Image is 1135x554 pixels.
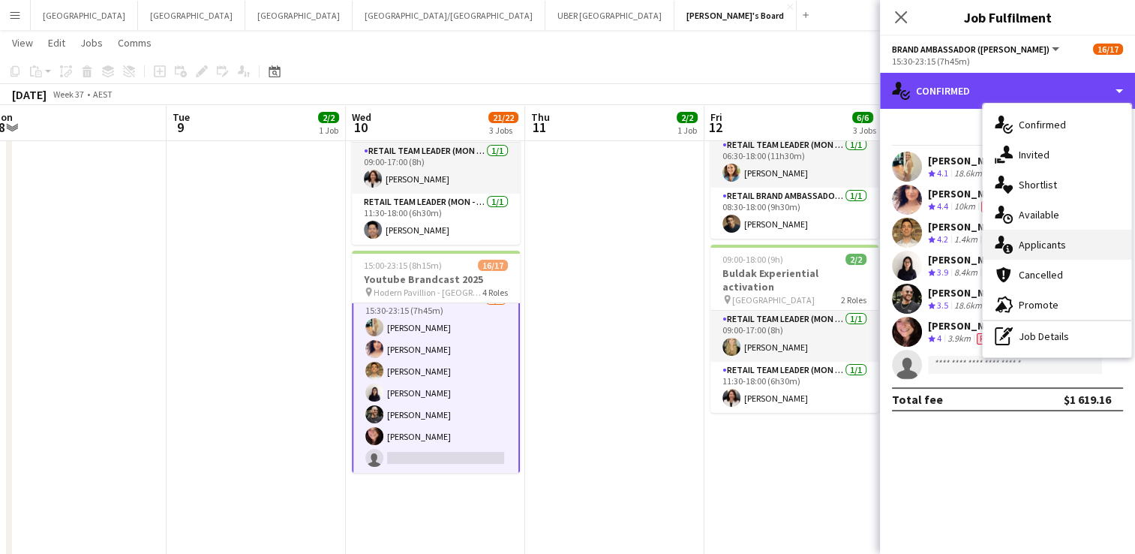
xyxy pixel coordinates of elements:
span: 3.5 [937,300,948,311]
h3: Job Fulfilment [880,8,1135,27]
span: 4.2 [937,233,948,245]
span: Edit [48,36,65,50]
div: 18.6km [951,300,985,312]
button: [GEOGRAPHIC_DATA] [138,1,245,30]
app-card-role: RETAIL Team Leader (Mon - Fri)1/109:00-17:00 (8h)[PERSON_NAME] [352,143,520,194]
div: 10km [951,200,978,213]
div: Total fee [892,392,943,407]
div: [PERSON_NAME] [928,187,1007,200]
button: [PERSON_NAME]'s Board [674,1,797,30]
span: 4 Roles [482,287,508,298]
a: Comms [112,33,158,53]
div: 18.6km [951,167,985,180]
span: 15:00-23:15 (8h15m) [364,260,442,271]
span: 2 Roles [841,294,866,306]
span: 9 [170,119,190,136]
div: [PERSON_NAME] [928,286,1010,300]
h3: Youtube Brandcast 2025 [352,272,520,286]
div: Crew has different fees then in role [980,266,1006,279]
span: Hodern Pavillion - [GEOGRAPHIC_DATA] [374,287,482,298]
span: 3.9 [937,266,948,278]
span: 09:00-18:00 (9h) [722,254,783,265]
div: 15:30-23:15 (7h45m) [892,56,1123,67]
div: Crew has different fees then in role [974,333,999,345]
span: 11 [529,119,550,136]
div: Confirmed [880,73,1135,109]
div: Crew has different fees then in role [978,200,1004,213]
span: Comms [118,36,152,50]
span: 4.1 [937,167,948,179]
app-card-role: RETAIL Team Leader (Mon - Fri)1/109:00-17:00 (8h)[PERSON_NAME] [710,311,878,362]
span: Fee [981,201,1001,212]
app-card-role: RETAIL Team Leader (Mon - Fri)1/111:30-18:00 (6h30m)[PERSON_NAME] [710,362,878,413]
div: [PERSON_NAME] [928,154,1010,167]
span: 10 [350,119,371,136]
span: Thu [531,110,550,124]
div: AEST [93,89,113,100]
span: 2/2 [845,254,866,265]
span: 2/2 [677,112,698,123]
span: 2/2 [318,112,339,123]
button: [GEOGRAPHIC_DATA]/[GEOGRAPHIC_DATA] [353,1,545,30]
app-job-card: 15:00-23:15 (8h15m)16/17Youtube Brandcast 2025 Hodern Pavillion - [GEOGRAPHIC_DATA]4 RolesTeam Le... [352,251,520,473]
span: Shortlist [1019,178,1057,191]
div: 3 Jobs [853,125,876,136]
app-job-card: 09:00-18:00 (9h)2/2Buldak Experiential activation [GEOGRAPHIC_DATA]2 RolesRETAIL Team Leader (Mon... [710,245,878,413]
span: Tue [173,110,190,124]
div: $1 619.16 [1064,392,1111,407]
span: [GEOGRAPHIC_DATA] [732,294,815,306]
span: 4.4 [937,200,948,212]
span: Fri [710,110,722,124]
div: 1 Job [319,125,338,136]
span: Invited [1019,148,1049,161]
span: Cancelled [1019,268,1063,282]
app-card-role: RETAIL Team Leader (Mon - Fri)1/106:30-18:00 (11h30m)[PERSON_NAME] [710,137,878,188]
span: Brand Ambassador (Mon - Fri) [892,44,1049,55]
app-card-role: Brand Ambassador ([PERSON_NAME])2I17A6/715:30-23:15 (7h45m)[PERSON_NAME][PERSON_NAME][PERSON_NAME... [352,290,520,474]
app-card-role: RETAIL Team Leader (Mon - Fri)1/111:30-18:00 (6h30m)[PERSON_NAME] [352,194,520,245]
app-job-card: 06:30-18:00 (11h30m)2/2Prada Prototype Activation Arts Centre [GEOGRAPHIC_DATA]2 RolesRETAIL Team... [710,84,878,239]
a: Jobs [74,33,109,53]
div: [PERSON_NAME] [928,319,1007,333]
span: Wed [352,110,371,124]
span: Fee [977,333,996,345]
button: [GEOGRAPHIC_DATA] [245,1,353,30]
span: 12 [708,119,722,136]
div: [PERSON_NAME] [928,253,1007,266]
span: Promote [1019,298,1058,312]
a: Edit [42,33,71,53]
button: UBER [GEOGRAPHIC_DATA] [545,1,674,30]
button: Brand Ambassador ([PERSON_NAME]) [892,44,1061,55]
span: Applicants [1019,238,1066,251]
div: 8.4km [951,266,980,279]
span: 21/22 [488,112,518,123]
a: View [6,33,39,53]
div: 1.4km [951,233,980,246]
div: Job Details [983,321,1131,351]
h3: Buldak Experiential activation [710,266,878,294]
app-job-card: 09:00-18:00 (9h)2/2Buldak Experiential activation [GEOGRAPHIC_DATA]2 RolesRETAIL Team Leader (Mon... [352,77,520,245]
div: [PERSON_NAME] [928,220,1007,233]
button: [GEOGRAPHIC_DATA] [31,1,138,30]
div: 3 Jobs [489,125,518,136]
span: 16/17 [478,260,508,271]
div: [DATE] [12,87,47,102]
span: View [12,36,33,50]
span: Week 37 [50,89,87,100]
app-card-role: RETAIL Brand Ambassador (Mon - Fri)1/108:30-18:00 (9h30m)[PERSON_NAME] [710,188,878,239]
span: 16/17 [1093,44,1123,55]
div: Crew has different fees then in role [980,233,1006,246]
div: 1 Job [677,125,697,136]
span: Jobs [80,36,103,50]
div: 3.9km [944,333,974,345]
span: Available [1019,208,1059,221]
span: 6/6 [852,112,873,123]
span: Confirmed [1019,118,1066,131]
span: 4 [937,333,941,344]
